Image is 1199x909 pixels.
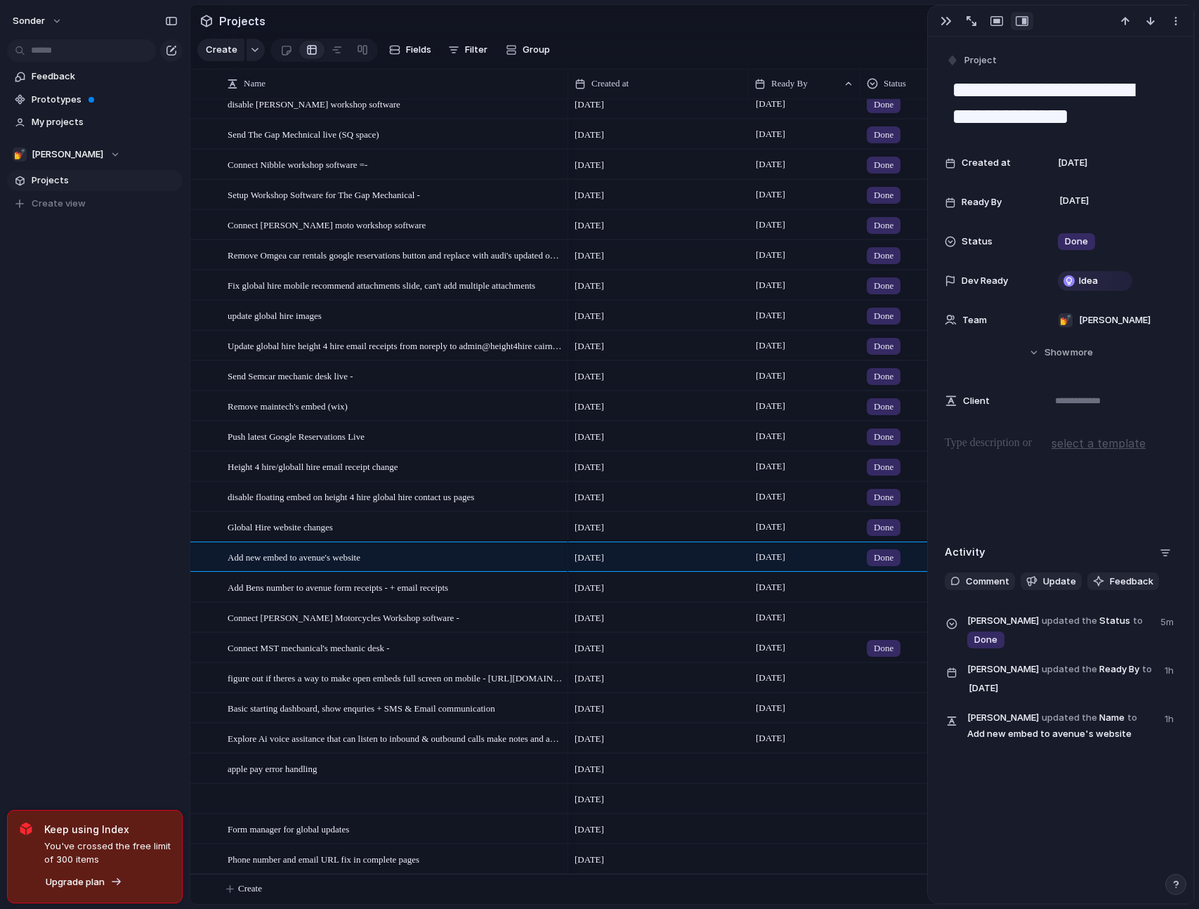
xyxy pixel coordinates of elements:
span: Client [963,394,990,408]
span: Create [206,43,237,57]
span: [DATE] [752,96,789,112]
span: updated the [1042,711,1097,725]
span: [DATE] [575,521,604,535]
span: [DATE] [575,158,604,172]
span: You've crossed the free limit of 300 items [44,839,171,867]
a: My projects [7,112,183,133]
span: Feedback [1110,575,1153,589]
span: [DATE] [575,339,604,353]
span: Height 4 hire/globall hire email receipt change [228,458,398,474]
span: [DATE] [575,762,604,776]
span: Done [874,158,893,172]
span: select a template [1051,435,1146,452]
span: Connect MST mechanical's mechanic desk - [228,639,390,655]
span: Done [874,128,893,142]
button: Upgrade plan [41,872,126,892]
button: Create view [7,193,183,214]
span: [DATE] [752,730,789,747]
span: Keep using Index [44,822,171,837]
span: Send Semcar mechanic desk live - [228,367,353,384]
span: Projects [216,8,268,34]
span: Basic starting dashboard, show enquries + SMS & Email communication [228,700,495,716]
span: Done [874,188,893,202]
span: [DATE] [752,337,789,354]
span: Connect [PERSON_NAME] Motorcycles Workshop software - [228,609,459,625]
span: [DATE] [575,581,604,595]
span: Done [874,98,893,112]
button: Comment [945,573,1015,591]
span: [DATE] [575,400,604,414]
span: Connect [PERSON_NAME] moto workshop software [228,216,426,233]
button: Showmore [945,340,1177,365]
span: Create view [32,197,86,211]
span: Team [962,313,987,327]
span: Explore Ai voice assitance that can listen to inbound & outbound calls make notes and add to aven... [228,730,563,746]
button: 💅[PERSON_NAME] [7,144,183,165]
span: Done [874,400,893,414]
span: [DATE] [575,490,604,504]
span: [DATE] [575,370,604,384]
span: Send The Gap Mechnical live (SQ space) [228,126,379,142]
span: [DATE] [752,156,789,173]
span: Status [967,613,1152,650]
span: sonder [13,14,45,28]
span: [DATE] [575,672,604,686]
span: [DATE] [575,128,604,142]
span: [DATE] [575,702,604,716]
span: Remove Omgea car rentals google reservations button and replace with audi's updated one in sheets [228,247,563,263]
span: Add new embed to avenue's website [228,549,360,565]
span: [DATE] [752,247,789,263]
span: Projects [32,174,178,188]
button: Group [499,39,557,61]
button: sonder [6,10,70,32]
a: Prototypes [7,89,183,110]
span: [DATE] [575,430,604,444]
span: [DATE] [752,186,789,203]
span: to [1142,662,1152,676]
span: Remove maintech's embed (wix) [228,398,348,414]
span: Add Bens number to avenue form receipts - + email receipts [228,579,448,595]
span: updated the [1042,614,1097,628]
span: Done [1065,235,1088,249]
span: Prototypes [32,93,178,107]
span: [DATE] [752,398,789,414]
span: Project [964,53,997,67]
span: to [1133,614,1143,628]
span: [DATE] [575,823,604,837]
span: Global Hire website changes [228,518,333,535]
span: [DATE] [752,518,789,535]
span: [DATE] [575,218,604,233]
span: Fix global hire mobile recommend attachments slide, can't add multiple attachments [228,277,535,293]
span: [DATE] [575,309,604,323]
span: [DATE] [575,279,604,293]
span: [DATE] [575,249,604,263]
button: Project [943,51,1001,71]
span: [DATE] [575,641,604,655]
span: [DATE] [575,98,604,112]
span: disable floating embed on height 4 hire global hire contact us pages [228,488,474,504]
span: [DATE] [752,126,789,143]
span: My projects [32,115,178,129]
button: Feedback [1087,573,1159,591]
span: Upgrade plan [46,875,105,889]
span: [DATE] [752,307,789,324]
span: updated the [1042,662,1097,676]
span: [DATE] [752,428,789,445]
span: Feedback [32,70,178,84]
span: [DATE] [752,277,789,294]
button: select a template [1049,433,1148,454]
span: [PERSON_NAME] [967,614,1039,628]
span: Created at [591,77,629,91]
span: Created at [962,156,1011,170]
span: more [1070,346,1093,360]
span: Form manager for global updates [228,820,349,837]
span: [DATE] [575,853,604,867]
span: [DATE] [965,680,1002,697]
span: [DATE] [752,700,789,717]
span: [DATE] [575,188,604,202]
span: Status [962,235,992,249]
span: Status [884,77,906,91]
span: Phone number and email URL fix in complete pages [228,851,419,867]
span: [DATE] [752,216,789,233]
span: Create [238,882,262,896]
